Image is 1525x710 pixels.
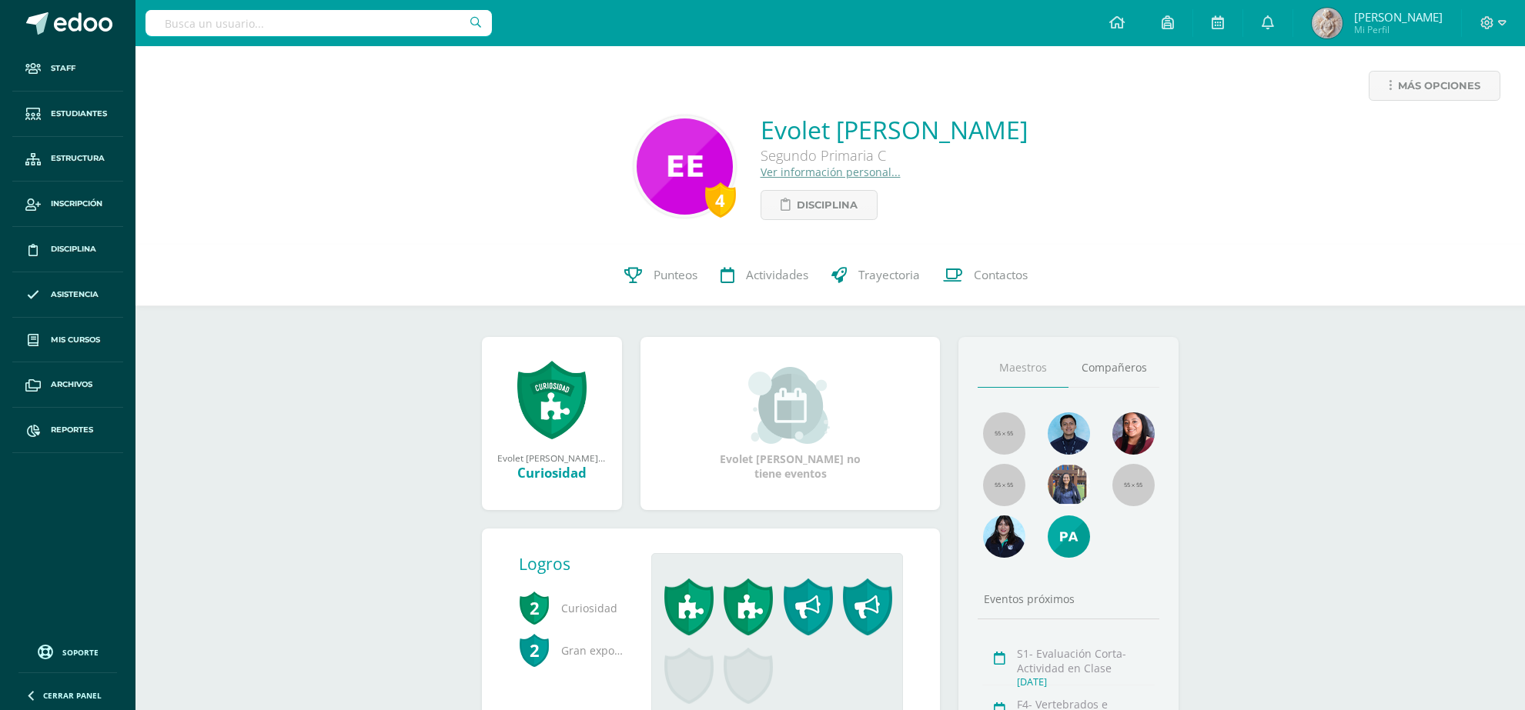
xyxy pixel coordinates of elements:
span: Contactos [974,267,1028,283]
div: [DATE] [1017,675,1155,688]
div: Curiosidad [497,464,607,482]
img: 55x55 [983,412,1025,455]
a: Actividades [709,245,820,306]
a: Evolet [PERSON_NAME] [761,113,1028,146]
a: Maestros [978,348,1069,388]
span: 2 [519,590,550,625]
span: Estudiantes [51,108,107,120]
a: Mis cursos [12,318,123,363]
div: Segundo Primaria C [761,146,1028,165]
a: Ver información personal... [761,165,901,179]
span: Reportes [51,424,93,436]
img: 55x55 [983,464,1025,506]
a: Estructura [12,137,123,182]
span: Mi Perfil [1354,23,1443,36]
img: c6b8ce026be2496ab07baa11f7179f80.png [1048,515,1090,558]
span: Mis cursos [51,334,100,346]
img: f685024a916d5f6de21a1c4896d65e96.png [637,118,733,215]
a: Archivos [12,362,123,408]
span: Más opciones [1398,72,1480,100]
a: Punteos [613,245,709,306]
span: Curiosidad [519,587,627,629]
a: Más opciones [1369,71,1500,101]
img: 55x55 [1112,464,1155,506]
a: Staff [12,46,123,92]
a: Estudiantes [12,92,123,137]
img: d19080f2c8c7820594ba88805777092c.png [983,515,1025,558]
span: Disciplina [51,243,96,255]
span: 2 [519,632,550,668]
a: Disciplina [12,227,123,272]
span: Inscripción [51,198,102,210]
span: Disciplina [797,191,858,219]
img: 8f174f9ec83d682dfb8124fd4ef1c5f7.png [1048,412,1090,455]
div: Eventos próximos [978,592,1159,606]
div: Evolet [PERSON_NAME] no tiene eventos [714,367,868,481]
a: Soporte [18,641,117,662]
span: Soporte [62,647,99,658]
span: [PERSON_NAME] [1354,9,1443,25]
span: Archivos [51,378,92,391]
img: event_small.png [748,367,832,444]
img: 0721312b14301b3cebe5de6252ad211a.png [1312,8,1343,38]
span: Asistencia [51,288,99,301]
a: Inscripción [12,182,123,227]
div: Logros [519,553,639,575]
span: Estructura [51,152,105,165]
img: 793c0cca7fcd018feab202218d1df9f6.png [1112,412,1155,455]
div: 4 [705,182,736,218]
span: Cerrar panel [43,690,102,701]
input: Busca un usuario... [145,10,492,36]
a: Reportes [12,408,123,453]
span: Staff [51,62,75,75]
a: Disciplina [761,190,878,220]
a: Contactos [931,245,1039,306]
span: Actividades [746,267,808,283]
span: Punteos [654,267,697,283]
span: Trayectoria [858,267,920,283]
span: Gran expositor [519,629,627,672]
div: Evolet [PERSON_NAME] obtuvo [497,452,607,464]
a: Asistencia [12,272,123,318]
div: S1- Evaluación Corta- Actividad en Clase [1017,646,1155,675]
img: 5f16eb7d28f7abac0ce748f7edbc0842.png [1048,464,1090,506]
a: Trayectoria [820,245,931,306]
a: Compañeros [1069,348,1159,388]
